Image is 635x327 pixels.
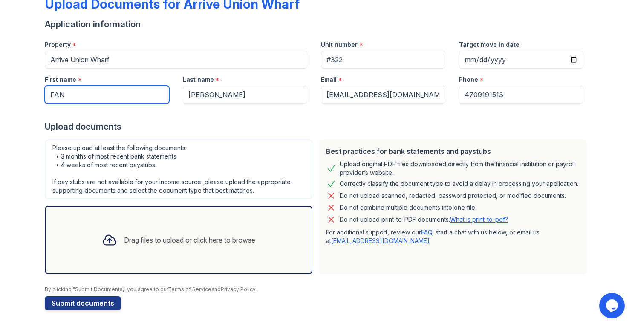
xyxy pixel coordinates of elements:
[221,286,257,292] a: Privacy Policy.
[321,75,337,84] label: Email
[45,296,121,310] button: Submit documents
[45,41,71,49] label: Property
[459,41,520,49] label: Target move in date
[340,203,476,213] div: Do not combine multiple documents into one file.
[183,75,214,84] label: Last name
[599,293,626,318] iframe: chat widget
[340,191,566,201] div: Do not upload scanned, redacted, password protected, or modified documents.
[340,179,578,189] div: Correctly classify the document type to avoid a delay in processing your application.
[340,215,508,224] p: Do not upload print-to-PDF documents.
[168,286,211,292] a: Terms of Service
[45,75,76,84] label: First name
[45,139,312,199] div: Please upload at least the following documents: • 3 months of most recent bank statements • 4 wee...
[45,286,590,293] div: By clicking "Submit Documents," you agree to our and
[45,121,590,133] div: Upload documents
[124,235,255,245] div: Drag files to upload or click here to browse
[450,216,508,223] a: What is print-to-pdf?
[321,41,358,49] label: Unit number
[45,18,590,30] div: Application information
[459,75,478,84] label: Phone
[340,160,580,177] div: Upload original PDF files downloaded directly from the financial institution or payroll provider’...
[326,228,580,245] p: For additional support, review our , start a chat with us below, or email us at
[331,237,430,244] a: [EMAIL_ADDRESS][DOMAIN_NAME]
[326,146,580,156] div: Best practices for bank statements and paystubs
[421,229,432,236] a: FAQ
